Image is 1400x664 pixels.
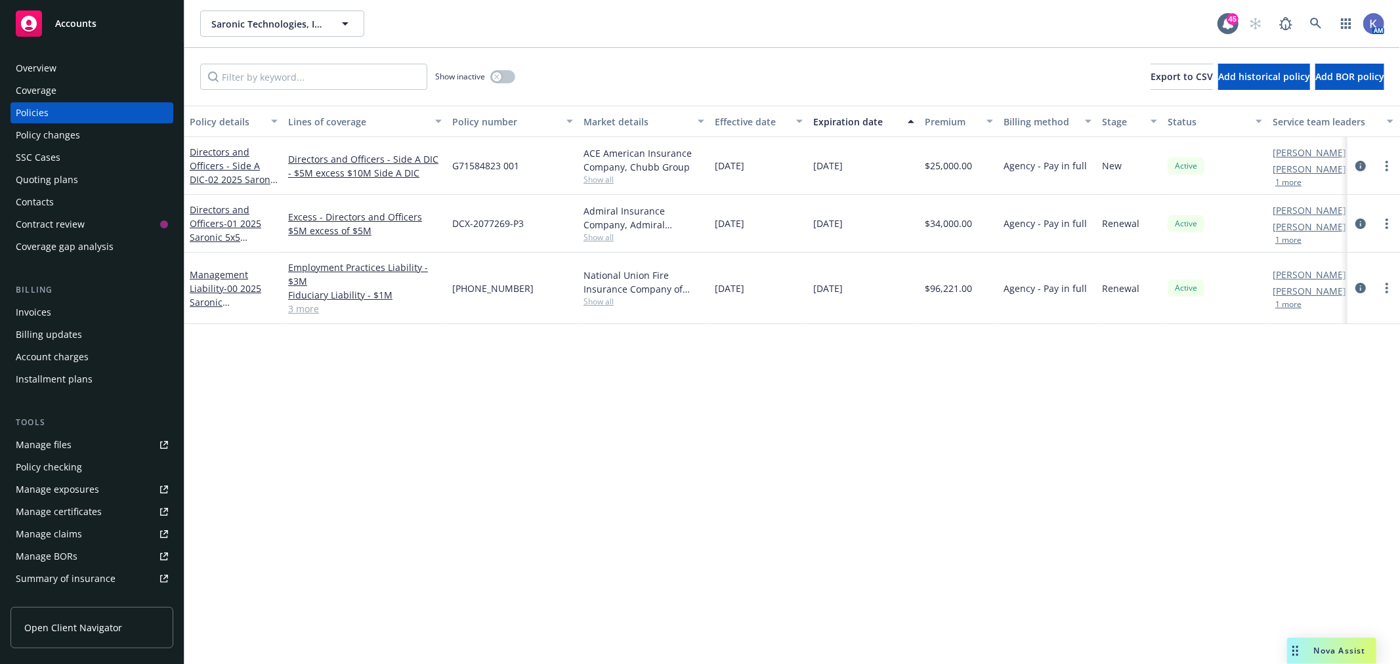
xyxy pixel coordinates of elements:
[16,102,49,123] div: Policies
[11,283,173,297] div: Billing
[288,210,442,238] a: Excess - Directors and Officers $5M excess of $5M
[1363,13,1384,34] img: photo
[16,214,85,235] div: Contract review
[1168,115,1248,129] div: Status
[715,281,744,295] span: [DATE]
[1242,10,1269,37] a: Start snowing
[16,324,82,345] div: Billing updates
[11,416,173,429] div: Tools
[288,302,442,316] a: 3 more
[1227,13,1239,25] div: 45
[11,58,173,79] a: Overview
[1315,64,1384,90] button: Add BOR policy
[1102,281,1139,295] span: Renewal
[16,434,72,455] div: Manage files
[16,457,82,478] div: Policy checking
[447,106,578,137] button: Policy number
[11,236,173,257] a: Coverage gap analysis
[435,71,485,82] span: Show inactive
[1287,638,1376,664] button: Nova Assist
[920,106,998,137] button: Premium
[16,147,60,168] div: SSC Cases
[190,217,263,271] span: - 01 2025 Saronic 5x5 [PERSON_NAME] Select
[11,5,173,42] a: Accounts
[1004,217,1087,230] span: Agency - Pay in full
[1314,645,1366,656] span: Nova Assist
[1275,236,1302,244] button: 1 more
[283,106,447,137] button: Lines of coverage
[813,217,843,230] span: [DATE]
[184,106,283,137] button: Policy details
[1004,159,1087,173] span: Agency - Pay in full
[1273,268,1346,281] a: [PERSON_NAME]
[583,232,704,243] span: Show all
[1004,281,1087,295] span: Agency - Pay in full
[288,288,442,302] a: Fiduciary Liability - $1M
[998,106,1097,137] button: Billing method
[16,192,54,213] div: Contacts
[1273,10,1299,37] a: Report a Bug
[288,260,442,288] a: Employment Practices Liability - $3M
[11,369,173,390] a: Installment plans
[11,214,173,235] a: Contract review
[16,346,89,367] div: Account charges
[1273,203,1346,217] a: [PERSON_NAME]
[583,146,704,174] div: ACE American Insurance Company, Chubb Group
[11,501,173,522] a: Manage certificates
[715,217,744,230] span: [DATE]
[1353,280,1368,296] a: circleInformation
[452,115,559,129] div: Policy number
[190,282,269,336] span: - 00 2025 Saronic [PERSON_NAME] - AIG
[1151,64,1213,90] button: Export to CSV
[16,169,78,190] div: Quoting plans
[11,125,173,146] a: Policy changes
[11,546,173,567] a: Manage BORs
[16,369,93,390] div: Installment plans
[11,524,173,545] a: Manage claims
[1173,282,1199,294] span: Active
[16,58,56,79] div: Overview
[1102,115,1143,129] div: Stage
[24,621,122,634] span: Open Client Navigator
[190,146,278,213] a: Directors and Officers - Side A DIC
[925,115,979,129] div: Premium
[55,18,96,29] span: Accounts
[16,479,99,500] div: Manage exposures
[452,159,519,173] span: G71584823 001
[16,236,114,257] div: Coverage gap analysis
[1275,178,1302,186] button: 1 more
[452,217,524,230] span: DCX-2077269-P3
[1267,106,1399,137] button: Service team leaders
[925,217,972,230] span: $34,000.00
[1303,10,1329,37] a: Search
[583,115,690,129] div: Market details
[1275,301,1302,308] button: 1 more
[1097,106,1162,137] button: Stage
[452,281,534,295] span: [PHONE_NUMBER]
[1218,64,1310,90] button: Add historical policy
[16,568,116,589] div: Summary of insurance
[190,115,263,129] div: Policy details
[1273,115,1379,129] div: Service team leaders
[1333,10,1359,37] a: Switch app
[16,125,80,146] div: Policy changes
[1273,284,1346,298] a: [PERSON_NAME]
[1379,158,1395,174] a: more
[11,324,173,345] a: Billing updates
[16,302,51,323] div: Invoices
[925,281,972,295] span: $96,221.00
[11,147,173,168] a: SSC Cases
[1173,160,1199,172] span: Active
[1173,218,1199,230] span: Active
[583,268,704,296] div: National Union Fire Insurance Company of [GEOGRAPHIC_DATA], [GEOGRAPHIC_DATA], AIG
[200,10,364,37] button: Saronic Technologies, Inc.
[11,302,173,323] a: Invoices
[200,64,427,90] input: Filter by keyword...
[1151,70,1213,83] span: Export to CSV
[11,346,173,367] a: Account charges
[1273,162,1346,176] a: [PERSON_NAME]
[1379,216,1395,232] a: more
[583,174,704,185] span: Show all
[11,479,173,500] a: Manage exposures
